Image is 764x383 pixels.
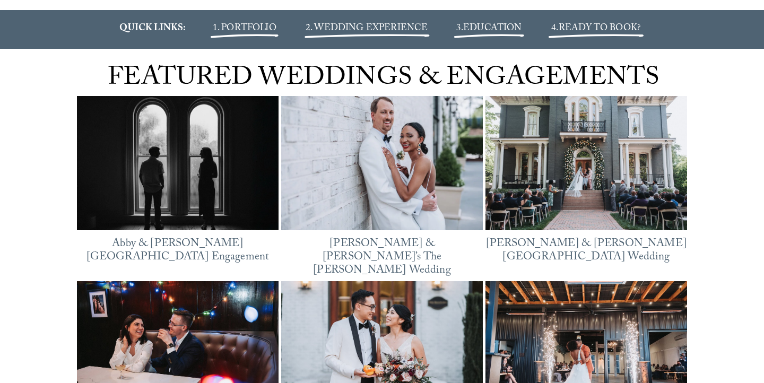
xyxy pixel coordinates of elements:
strong: QUICK LINKS: [119,21,186,37]
img: Bella &amp; Mike’s The Maxwell Raleigh Wedding [281,88,483,239]
a: Abby & [PERSON_NAME][GEOGRAPHIC_DATA] Engagement [86,235,270,267]
a: [PERSON_NAME] & [PERSON_NAME]’s The [PERSON_NAME] Wedding [313,235,451,280]
a: Bella &amp; Mike’s The Maxwell Raleigh Wedding [281,96,483,230]
span: FEATURED WEDDINGS & ENGAGEMENTS [108,58,659,102]
a: READY TO BOOK? [559,21,640,37]
a: Abby &amp; Reed’s Heights House Hotel Engagement [77,96,279,230]
a: 2. WEDDING EXPERIENCE [306,21,428,37]
span: 3. [456,21,522,37]
img: Abby &amp; Reed’s Heights House Hotel Engagement [77,88,279,239]
a: 1. PORTFOLIO [213,21,276,37]
a: [PERSON_NAME] & [PERSON_NAME][GEOGRAPHIC_DATA] Wedding [486,235,687,267]
img: Chantel &amp; James’ Heights House Hotel Wedding [485,96,687,230]
a: EDUCATION [463,21,522,37]
span: 4. [551,21,558,37]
